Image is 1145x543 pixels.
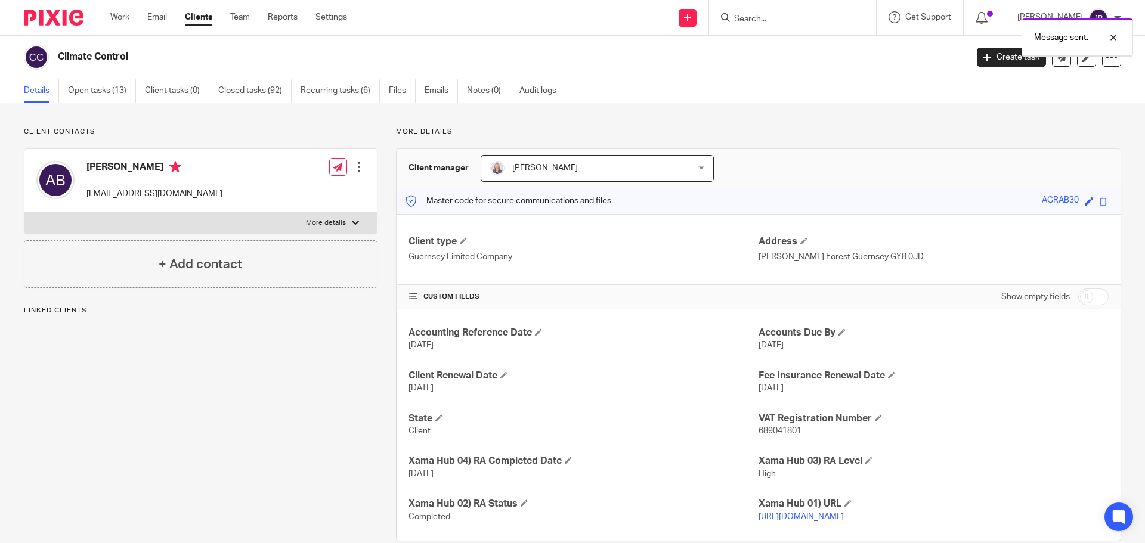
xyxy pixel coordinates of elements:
p: [EMAIL_ADDRESS][DOMAIN_NAME] [86,188,222,200]
h2: Climate Control [58,51,779,63]
span: High [759,470,776,478]
span: [DATE] [759,384,784,392]
span: 689041801 [759,427,801,435]
p: Linked clients [24,306,377,315]
a: Details [24,79,59,103]
p: [PERSON_NAME] Forest Guernsey GY8 0JD [759,251,1109,263]
a: [URL][DOMAIN_NAME] [759,513,844,521]
p: More details [306,218,346,228]
a: Notes (0) [467,79,510,103]
img: svg%3E [24,45,49,70]
a: Emails [425,79,458,103]
a: Create task [977,48,1046,67]
a: Client tasks (0) [145,79,209,103]
h4: Client Renewal Date [409,370,759,382]
a: Clients [185,11,212,23]
p: Client contacts [24,127,377,136]
img: Debbie%20Noon%20Professional%20Photo.jpg [490,161,505,175]
a: Open tasks (13) [68,79,136,103]
a: Work [110,11,129,23]
h4: Accounts Due By [759,327,1109,339]
h4: Accounting Reference Date [409,327,759,339]
h4: Xama Hub 02) RA Status [409,498,759,510]
a: Reports [268,11,298,23]
p: Master code for secure communications and files [406,195,611,207]
p: More details [396,127,1121,136]
h4: State [409,412,759,425]
a: Settings [315,11,347,23]
h4: Address [759,235,1109,248]
h3: Client manager [409,162,469,174]
h4: Xama Hub 01) URL [759,498,1109,510]
span: [DATE] [759,341,784,349]
a: Team [230,11,250,23]
a: Email [147,11,167,23]
p: Guernsey Limited Company [409,251,759,263]
span: Completed [409,513,450,521]
img: Pixie [24,10,83,26]
span: [DATE] [409,341,434,349]
a: Closed tasks (92) [218,79,292,103]
h4: Xama Hub 03) RA Level [759,455,1109,467]
span: [DATE] [409,470,434,478]
h4: VAT Registration Number [759,412,1109,425]
span: Client [409,427,431,435]
h4: Fee Insurance Renewal Date [759,370,1109,382]
i: Primary [169,161,181,173]
div: AGRAB30 [1042,194,1079,208]
h4: CUSTOM FIELDS [409,292,759,302]
h4: + Add contact [159,255,242,274]
a: Files [389,79,416,103]
h4: Xama Hub 04) RA Completed Date [409,455,759,467]
img: svg%3E [36,161,75,199]
span: [PERSON_NAME] [512,164,578,172]
a: Audit logs [519,79,565,103]
h4: [PERSON_NAME] [86,161,222,176]
h4: Client type [409,235,759,248]
span: [DATE] [409,384,434,392]
a: Recurring tasks (6) [301,79,380,103]
img: svg%3E [1089,8,1108,27]
p: Message sent. [1034,32,1088,44]
label: Show empty fields [1001,291,1070,303]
